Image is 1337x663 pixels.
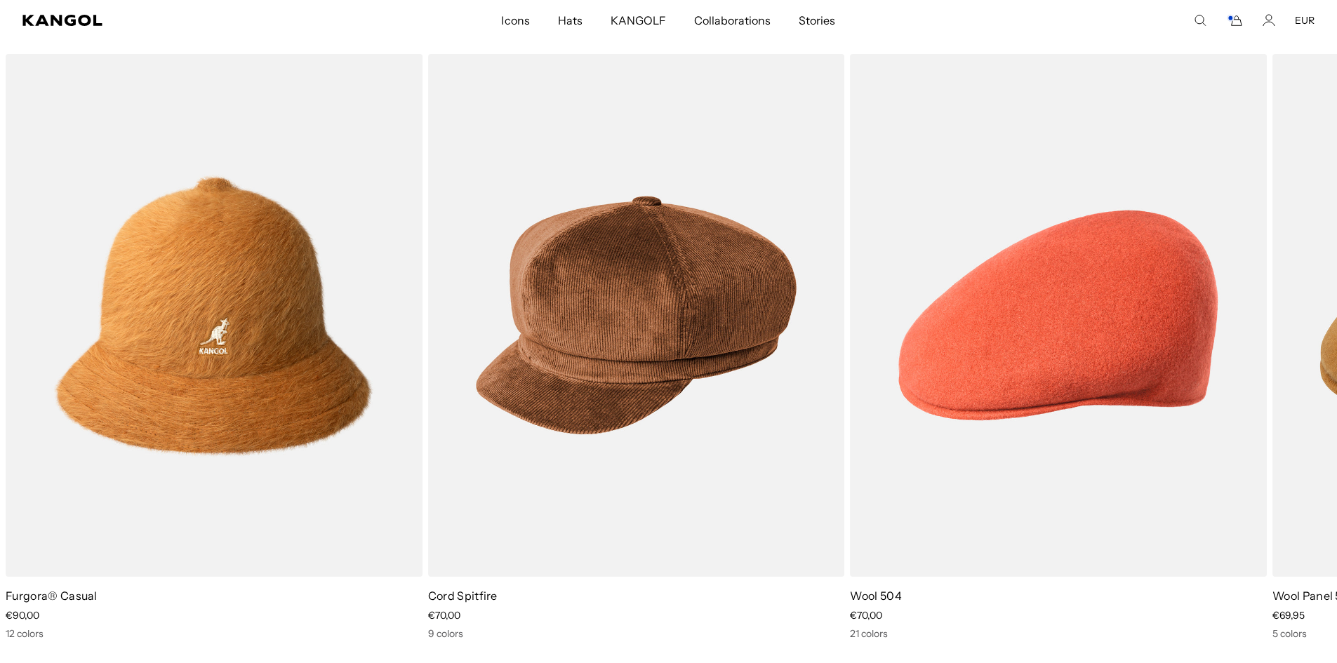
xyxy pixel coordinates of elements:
a: Account [1263,14,1275,27]
button: Cart [1226,14,1243,27]
span: €69,95 [1272,609,1305,622]
span: €70,00 [428,609,460,622]
p: Wool 504 [850,588,1267,603]
div: 21 colors [850,627,1267,640]
img: color-rustic-caramel [6,54,423,577]
p: Cord Spitfire [428,588,845,603]
img: color-coral-flame [850,54,1267,577]
summary: Search here [1194,14,1206,27]
div: 3 of 13 [844,54,1267,640]
img: color-wood [428,54,845,577]
div: 12 colors [6,627,423,640]
a: Kangol [22,15,333,26]
span: €90,00 [6,609,39,622]
p: Furgora® Casual [6,588,423,603]
button: EUR [1295,14,1315,27]
div: 2 of 13 [423,54,845,640]
span: €70,00 [850,609,882,622]
div: 9 colors [428,627,845,640]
